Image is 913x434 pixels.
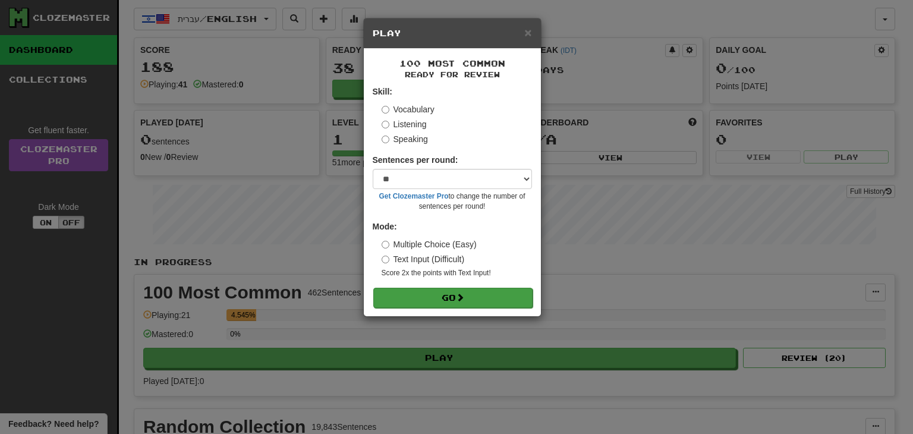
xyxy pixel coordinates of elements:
button: Go [373,288,533,308]
input: Text Input (Difficult) [382,256,389,263]
h5: Play [373,27,532,39]
span: 100 Most Common [399,58,505,68]
input: Multiple Choice (Easy) [382,241,389,249]
small: Ready for Review [373,70,532,80]
strong: Mode: [373,222,397,231]
input: Speaking [382,136,389,143]
span: × [524,26,531,39]
small: Score 2x the points with Text Input ! [382,268,532,278]
input: Vocabulary [382,106,389,114]
label: Sentences per round: [373,154,458,166]
small: to change the number of sentences per round! [373,191,532,212]
label: Multiple Choice (Easy) [382,238,477,250]
label: Text Input (Difficult) [382,253,465,265]
label: Listening [382,118,427,130]
strong: Skill: [373,87,392,96]
label: Vocabulary [382,103,435,115]
label: Speaking [382,133,428,145]
a: Get Clozemaster Pro [379,192,449,200]
input: Listening [382,121,389,128]
button: Close [524,26,531,39]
